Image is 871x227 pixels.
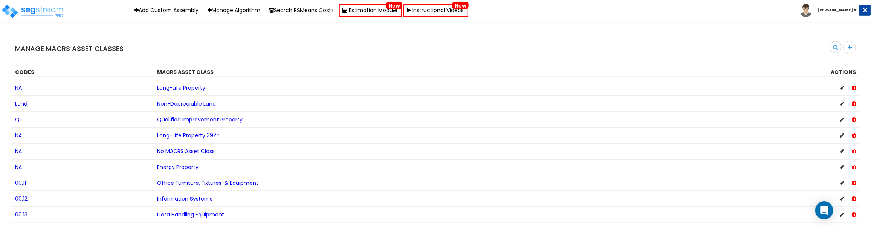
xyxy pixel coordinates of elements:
span: Long-Life Property [157,84,205,92]
a: Estimation ModuleNew [339,4,402,17]
a: Add Custom Assembly [131,5,202,16]
button: Search RSMeans Costs [266,5,338,16]
span: New [386,2,402,9]
span: NA [15,163,22,171]
span: Delete Asset Class [852,163,856,171]
strong: MACRS Asset Class [157,68,214,76]
span: New [452,2,469,9]
span: 00.11 [15,179,26,187]
span: Delete Asset Class [852,195,856,202]
span: Delete Asset Class [852,132,856,139]
strong: Codes [15,68,34,76]
span: Long-Life Property 39Yr [157,132,219,139]
span: Delete Asset Class [852,179,856,187]
span: NA [15,84,22,92]
span: 00.13 [15,211,28,218]
span: Land [15,100,28,107]
strong: Actions [831,68,856,76]
a: Instructional VideosNew [403,4,468,17]
div: Add MACRS Asset Class [843,41,856,54]
span: Delete Asset Class [852,84,856,92]
input: search MACRS asset class [818,41,841,54]
span: NA [15,147,22,155]
span: Energy Property [157,163,199,171]
span: Delete Asset Class [852,147,856,155]
span: Qualified Improvement Property [157,116,243,123]
span: Delete Asset Class [852,100,856,107]
img: avatar.png [799,4,813,17]
h4: Manage MACRS Asset Classes [15,45,430,52]
span: Information Systems [157,195,212,202]
span: Non-Depreciable Land [157,100,216,107]
b: [PERSON_NAME] [818,7,853,13]
a: Manage Algorithm [204,5,264,16]
img: logo_pro_r.png [1,4,65,19]
span: Data Handling Equipment [157,211,224,218]
span: Delete Asset Class [852,116,856,123]
span: Delete Asset Class [852,211,856,218]
span: No MACRS Asset Class [157,147,215,155]
span: 00.12 [15,195,28,202]
span: QIP [15,116,24,123]
span: NA [15,132,22,139]
span: Office Furniture, Fixtures, & Equipment [157,179,258,187]
div: Open Intercom Messenger [815,201,833,219]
